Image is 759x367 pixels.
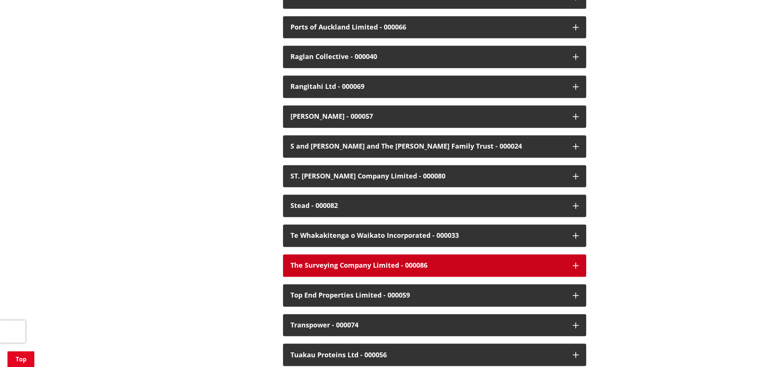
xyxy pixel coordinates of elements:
[290,113,565,120] div: [PERSON_NAME] - 000057
[290,321,565,329] div: Transpower - 000074
[283,46,586,68] button: Raglan Collective - 000040
[290,83,565,90] div: Rangitahi Ltd - 000069
[283,195,586,217] button: Stead - 000082
[290,202,565,209] div: Stead - 000082
[290,292,565,299] div: Top End Properties Limited - 000059
[283,254,586,277] button: The Surveying Company Limited - 000086
[283,284,586,307] button: Top End Properties Limited - 000059
[290,351,565,358] div: Tuakau Proteins Ltd - 000056
[283,314,586,336] button: Transpower - 000074
[283,105,586,128] button: [PERSON_NAME] - 000057
[283,135,586,158] button: S and [PERSON_NAME] and The [PERSON_NAME] Family Trust - 000024
[725,336,752,363] iframe: Messenger Launcher
[290,143,565,150] div: S and [PERSON_NAME] and The [PERSON_NAME] Family Trust - 000024
[290,262,565,269] div: The Surveying Company Limited - 000086
[283,75,586,98] button: Rangitahi Ltd - 000069
[290,172,565,180] div: ST. [PERSON_NAME] Company Limited - 000080
[290,53,565,60] div: Raglan Collective - 000040
[290,232,565,239] div: Te Whakakitenga o Waikato Incorporated - 000033
[283,224,586,247] button: Te Whakakitenga o Waikato Incorporated - 000033
[283,16,586,38] button: Ports of Auckland Limited - 000066
[283,165,586,187] button: ST. [PERSON_NAME] Company Limited - 000080
[283,343,586,366] button: Tuakau Proteins Ltd - 000056
[7,351,34,367] a: Top
[290,24,565,31] div: Ports of Auckland Limited - 000066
